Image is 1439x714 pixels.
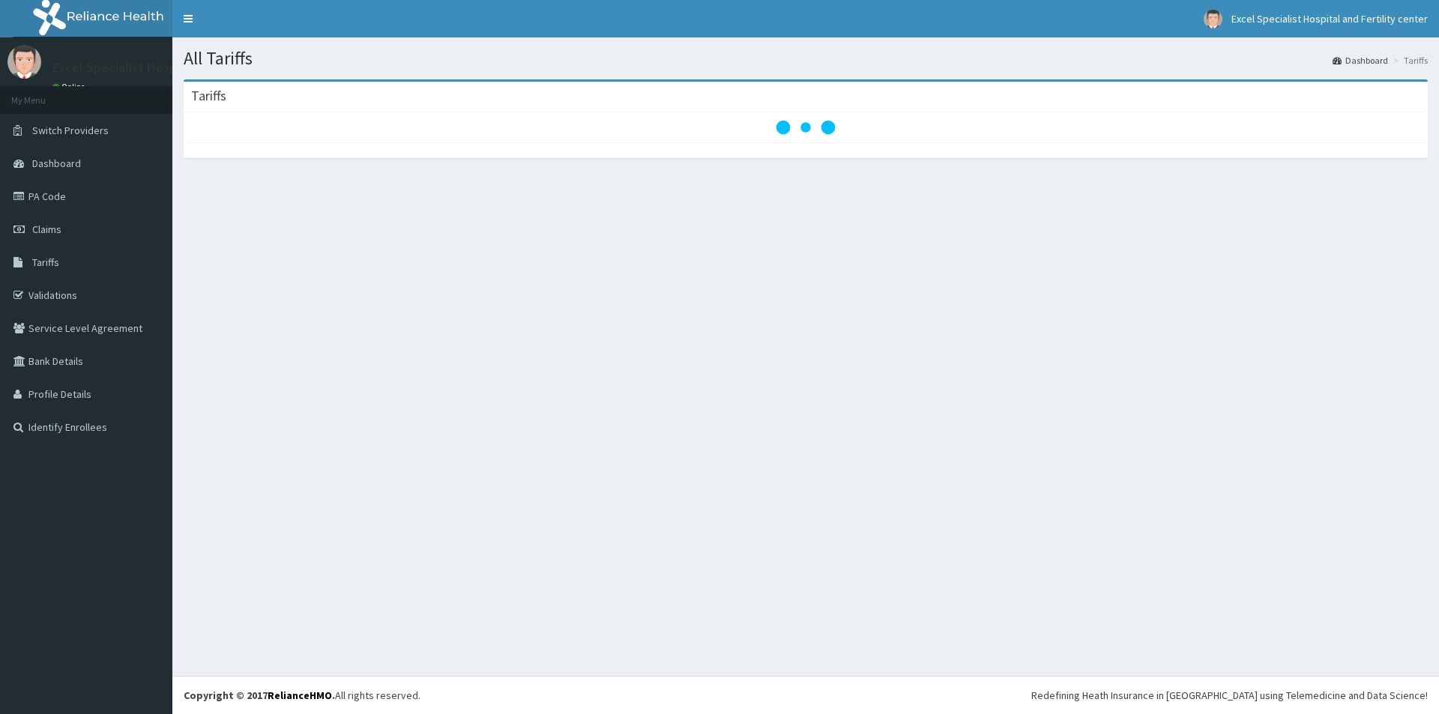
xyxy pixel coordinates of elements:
a: Online [52,82,88,92]
span: Claims [32,223,61,236]
h3: Tariffs [191,89,226,103]
img: User Image [1204,10,1222,28]
h1: All Tariffs [184,49,1428,68]
p: Excel Specialist Hospital and Fertility center [52,61,314,74]
span: Tariffs [32,255,59,269]
span: Switch Providers [32,124,109,137]
img: User Image [7,45,41,79]
a: Dashboard [1333,54,1388,67]
span: Excel Specialist Hospital and Fertility center [1231,12,1428,25]
a: RelianceHMO [268,689,332,702]
svg: audio-loading [776,97,836,157]
strong: Copyright © 2017 . [184,689,335,702]
li: Tariffs [1390,54,1428,67]
div: Redefining Heath Insurance in [GEOGRAPHIC_DATA] using Telemedicine and Data Science! [1031,688,1428,703]
span: Dashboard [32,157,81,170]
footer: All rights reserved. [172,676,1439,714]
